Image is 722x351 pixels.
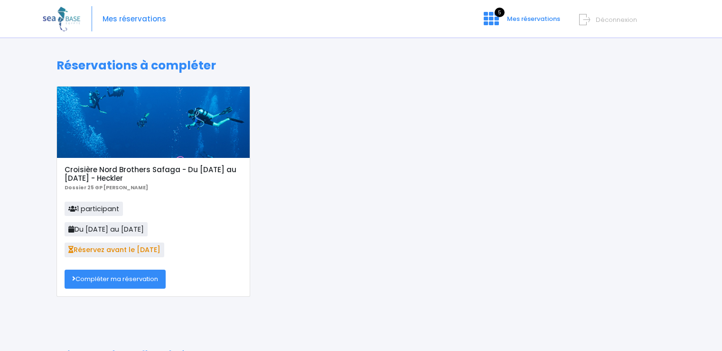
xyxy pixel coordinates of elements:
b: Dossier 25 GP [PERSON_NAME] [65,184,148,191]
h1: Réservations à compléter [56,58,666,73]
a: Compléter ma réservation [65,270,166,289]
a: 5 Mes réservations [476,18,566,27]
span: 5 [495,8,505,17]
h5: Croisière Nord Brothers Safaga - Du [DATE] au [DATE] - Heckler [65,166,242,183]
span: Du [DATE] au [DATE] [65,222,148,236]
span: 1 participant [65,202,123,216]
span: Déconnexion [596,15,637,24]
span: Mes réservations [507,14,560,23]
span: Réservez avant le [DATE] [65,243,164,257]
